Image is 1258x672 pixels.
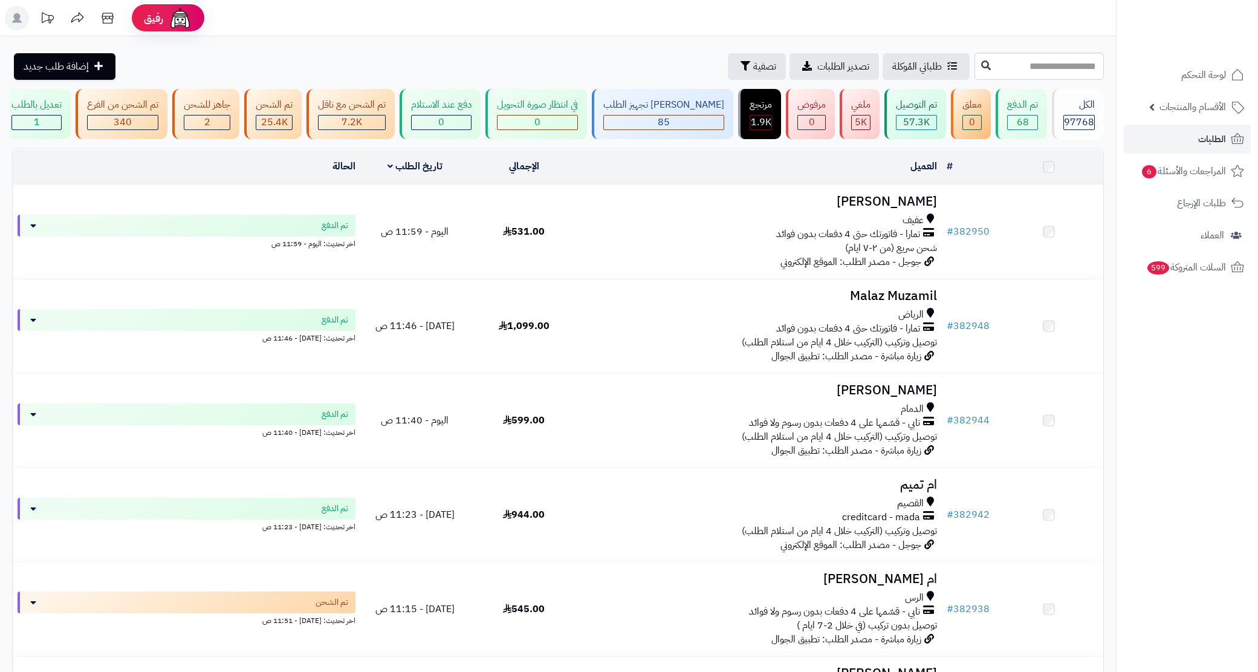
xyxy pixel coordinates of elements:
span: زيارة مباشرة - مصدر الطلب: تطبيق الجوال [771,632,921,647]
div: اخر تحديث: [DATE] - 11:40 ص [18,425,355,438]
span: تمارا - فاتورتك حتى 4 دفعات بدون فوائد [776,227,920,241]
a: #382942 [947,507,990,522]
a: [PERSON_NAME] تجهيز الطلب 85 [589,89,736,139]
span: [DATE] - 11:46 ص [375,319,455,333]
span: إضافة طلب جديد [24,59,89,74]
span: 340 [114,115,132,129]
span: القصيم [897,497,924,511]
a: العملاء [1124,221,1251,250]
div: دفع عند الاستلام [411,98,472,112]
a: # [947,159,953,174]
span: رفيق [144,11,163,25]
span: 57.3K [903,115,930,129]
span: توصيل وتركيب (التركيب خلال 4 ايام من استلام الطلب) [742,335,937,350]
div: 68 [1008,116,1037,129]
a: الطلبات [1124,125,1251,154]
a: المراجعات والأسئلة6 [1124,157,1251,186]
a: دفع عند الاستلام 0 [397,89,483,139]
a: الكل97768 [1049,89,1106,139]
a: #382938 [947,602,990,616]
span: طلباتي المُوكلة [892,59,942,74]
span: اليوم - 11:40 ص [381,413,449,428]
span: لوحة التحكم [1181,67,1226,83]
span: تابي - قسّمها على 4 دفعات بدون رسوم ولا فوائد [749,416,920,430]
span: 0 [534,115,540,129]
span: 2 [204,115,210,129]
span: 1,099.00 [499,319,550,333]
a: السلات المتروكة599 [1124,253,1251,282]
a: #382948 [947,319,990,333]
div: الكل [1063,98,1095,112]
div: 25366 [256,116,292,129]
span: 0 [969,115,975,129]
span: الأقسام والمنتجات [1159,99,1226,116]
div: تم الشحن مع ناقل [318,98,386,112]
div: في انتظار صورة التحويل [497,98,578,112]
div: ملغي [851,98,871,112]
a: تاريخ الطلب [387,159,443,174]
span: # [947,319,953,333]
span: زيارة مباشرة - مصدر الطلب: تطبيق الجوال [771,443,921,458]
a: العميل [910,159,937,174]
span: المراجعات والأسئلة [1141,163,1226,180]
a: الإجمالي [509,159,539,174]
div: 0 [798,116,825,129]
a: إضافة طلب جديد [14,53,115,80]
span: توصيل بدون تركيب (في خلال 2-7 ايام ) [797,618,937,633]
div: 340 [88,116,158,129]
span: 7.2K [342,115,362,129]
div: اخر تحديث: [DATE] - 11:23 ص [18,520,355,532]
span: الطلبات [1198,131,1226,148]
span: 0 [438,115,444,129]
div: 0 [963,116,981,129]
span: عفيف [903,214,924,227]
span: 944.00 [503,507,545,522]
div: 7222 [319,116,385,129]
span: 6 [1142,165,1156,178]
span: جوجل - مصدر الطلب: الموقع الإلكتروني [780,255,921,269]
span: 0 [809,115,815,129]
span: السلات المتروكة [1146,259,1226,276]
span: 545.00 [503,602,545,616]
div: تم التوصيل [896,98,937,112]
a: تم الشحن 25.4K [242,89,304,139]
span: 599 [1147,261,1169,275]
div: 1 [12,116,61,129]
a: مرفوض 0 [783,89,837,139]
h3: [PERSON_NAME] [583,383,937,397]
a: ملغي 5K [837,89,882,139]
span: 5K [855,115,867,129]
h3: Malaz Muzamil [583,289,937,303]
span: تصدير الطلبات [817,59,869,74]
a: #382944 [947,413,990,428]
span: 1.9K [751,115,771,129]
div: 85 [604,116,724,129]
img: logo-2.png [1176,34,1247,59]
div: اخر تحديث: اليوم - 11:59 ص [18,237,355,249]
span: الرياض [898,308,924,322]
a: تصدير الطلبات [789,53,879,80]
a: لوحة التحكم [1124,60,1251,90]
span: تصفية [753,59,776,74]
div: مرفوض [797,98,826,112]
div: 1862 [750,116,771,129]
a: طلباتي المُوكلة [883,53,970,80]
span: creditcard - mada [842,511,920,524]
span: 599.00 [503,413,545,428]
a: في انتظار صورة التحويل 0 [483,89,589,139]
div: تم الشحن من الفرع [87,98,158,112]
span: 68 [1017,115,1029,129]
span: زيارة مباشرة - مصدر الطلب: تطبيق الجوال [771,349,921,364]
a: جاهز للشحن 2 [170,89,242,139]
h3: ام [PERSON_NAME] [583,572,937,586]
span: تمارا - فاتورتك حتى 4 دفعات بدون فوائد [776,322,920,336]
span: الدمام [901,402,924,416]
span: 1 [34,115,40,129]
span: العملاء [1201,227,1224,244]
a: تم الشحن من الفرع 340 [73,89,170,139]
div: تم الشحن [256,98,293,112]
span: توصيل وتركيب (التركيب خلال 4 ايام من استلام الطلب) [742,429,937,444]
div: 2 [184,116,230,129]
a: تم الشحن مع ناقل 7.2K [304,89,397,139]
img: ai-face.png [168,6,192,30]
